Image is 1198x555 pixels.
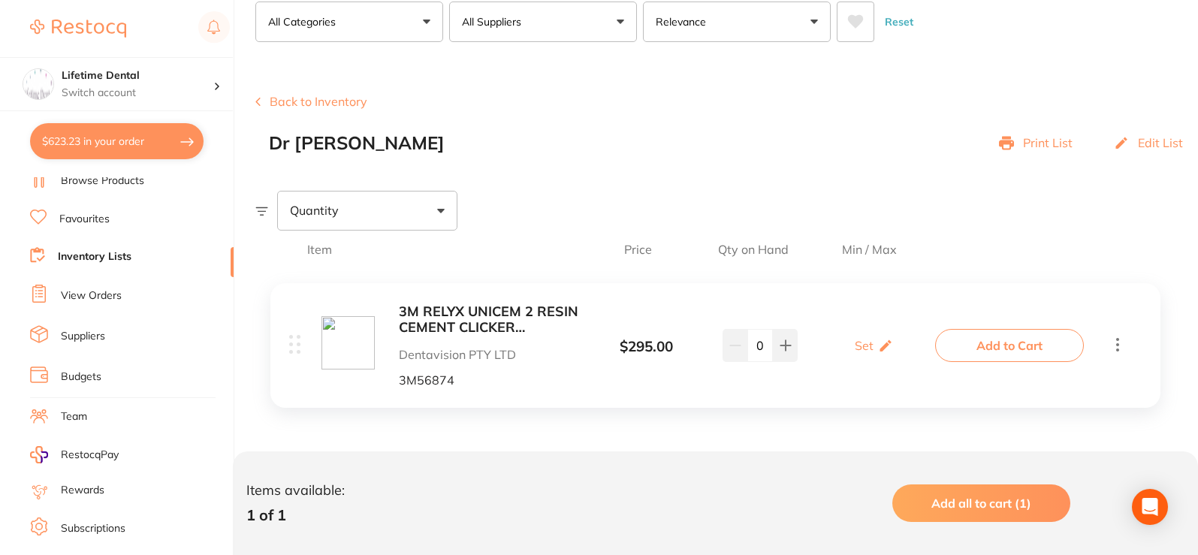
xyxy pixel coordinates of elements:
a: RestocqPay [30,446,119,463]
button: Add all to cart (1) [892,484,1070,522]
button: Reset [880,2,918,42]
a: Restocq Logo [30,11,126,46]
img: browse_products [321,316,375,369]
span: Item [307,243,572,256]
span: Add all to cart (1) [931,496,1031,511]
p: Items available: [246,483,345,499]
span: Min / Max [803,243,935,256]
img: RestocqPay [30,446,48,463]
div: Open Intercom Messenger [1132,489,1168,525]
p: Switch account [62,86,213,101]
p: Set [855,339,874,352]
button: All Categories [255,2,443,42]
img: Restocq Logo [30,20,126,38]
a: Inventory Lists [58,249,131,264]
a: View Orders [61,288,122,303]
span: Quantity [290,204,339,217]
p: 3M56874 [399,373,581,387]
p: Dentavision PTY LTD [399,348,581,361]
button: Relevance [643,2,831,42]
button: Back to Inventory [255,95,367,108]
p: Relevance [656,14,712,29]
div: $ 295.00 [581,339,711,355]
button: All Suppliers [449,2,637,42]
span: RestocqPay [61,448,119,463]
div: 3M RELYX UNICEM 2 RESIN CEMENT CLICKER TRANSLUCENT Dentavision PTY LTD 3M56874 $295.00 Set Add to... [270,283,1160,408]
button: $623.23 in your order [30,123,204,159]
button: Add to Cart [935,329,1084,362]
h2: Dr [PERSON_NAME] [269,133,445,154]
p: 1 of 1 [246,506,345,523]
p: All Categories [268,14,342,29]
h4: Lifetime Dental [62,68,213,83]
p: Edit List [1138,136,1183,149]
a: Browse Products [61,173,144,189]
a: Rewards [61,483,104,498]
a: Subscriptions [61,521,125,536]
a: Budgets [61,369,101,385]
p: Print List [1023,136,1073,149]
img: Lifetime Dental [23,69,53,99]
span: Qty on Hand [704,243,803,256]
a: Team [61,409,87,424]
a: Suppliers [61,329,105,344]
p: All Suppliers [462,14,527,29]
a: Favourites [59,212,110,227]
button: 3M RELYX UNICEM 2 RESIN CEMENT CLICKER TRANSLUCENT [399,304,581,335]
span: Price [572,243,704,256]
